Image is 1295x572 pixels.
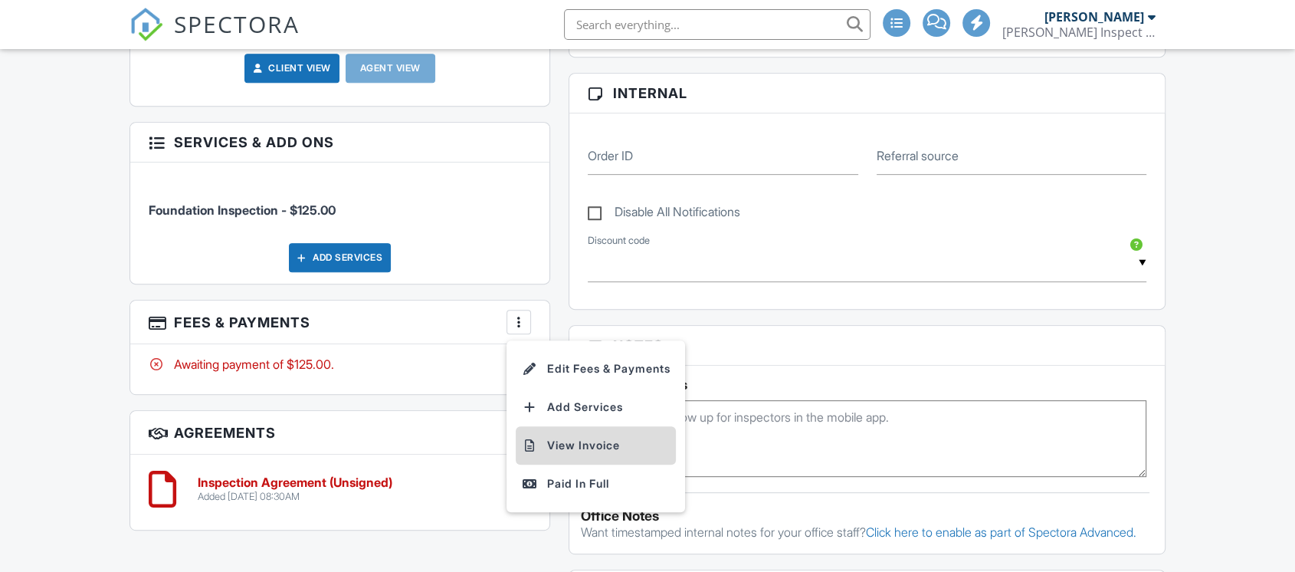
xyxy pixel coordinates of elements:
[866,524,1136,540] a: Click here to enable as part of Spectora Advanced.
[174,8,300,40] span: SPECTORA
[149,202,336,218] span: Foundation Inspection - $125.00
[581,508,1153,524] div: Office Notes
[130,301,549,344] h3: Fees & Payments
[1002,25,1156,40] div: Ken Inspect llc
[564,9,870,40] input: Search everything...
[588,147,633,164] label: Order ID
[130,411,549,455] h3: Agreements
[1044,9,1144,25] div: [PERSON_NAME]
[198,476,392,490] h6: Inspection Agreement (Unsigned)
[588,205,740,224] label: Disable All Notifications
[569,74,1165,113] h3: Internal
[130,123,549,163] h3: Services & Add ons
[129,21,300,53] a: SPECTORA
[198,491,392,503] div: Added [DATE] 08:30AM
[569,326,1165,366] h3: Notes
[581,524,1153,541] p: Want timestamped internal notes for your office staff?
[198,476,392,503] a: Inspection Agreement (Unsigned) Added [DATE] 08:30AM
[129,8,163,41] img: The Best Home Inspection Software - Spectora
[149,356,531,373] div: Awaiting payment of $125.00.
[588,377,1146,393] h5: Inspector Notes
[289,243,391,272] div: Add Services
[877,147,959,164] label: Referral source
[250,61,331,76] a: Client View
[149,174,531,231] li: Service: Foundation Inspection
[588,234,650,248] label: Discount code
